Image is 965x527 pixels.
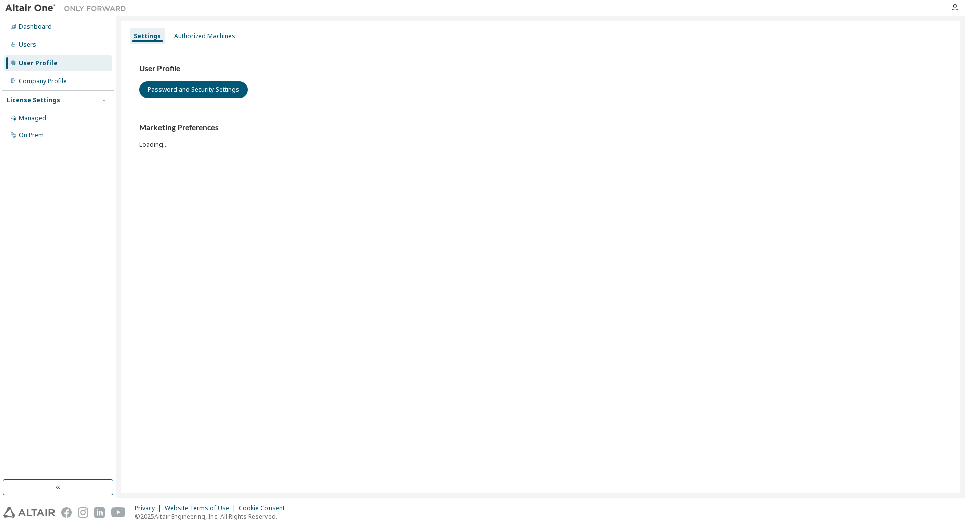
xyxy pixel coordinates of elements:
img: Altair One [5,3,131,13]
p: © 2025 Altair Engineering, Inc. All Rights Reserved. [135,512,291,521]
div: User Profile [19,59,58,67]
img: linkedin.svg [94,507,105,518]
div: On Prem [19,131,44,139]
div: Cookie Consent [239,504,291,512]
div: Loading... [139,123,942,148]
div: Website Terms of Use [165,504,239,512]
h3: Marketing Preferences [139,123,942,133]
div: Users [19,41,36,49]
div: Privacy [135,504,165,512]
img: youtube.svg [111,507,126,518]
div: Authorized Machines [174,32,235,40]
img: altair_logo.svg [3,507,55,518]
img: facebook.svg [61,507,72,518]
div: Managed [19,114,46,122]
div: Dashboard [19,23,52,31]
button: Password and Security Settings [139,81,248,98]
div: Company Profile [19,77,67,85]
h3: User Profile [139,64,942,74]
div: License Settings [7,96,60,104]
div: Settings [134,32,161,40]
img: instagram.svg [78,507,88,518]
